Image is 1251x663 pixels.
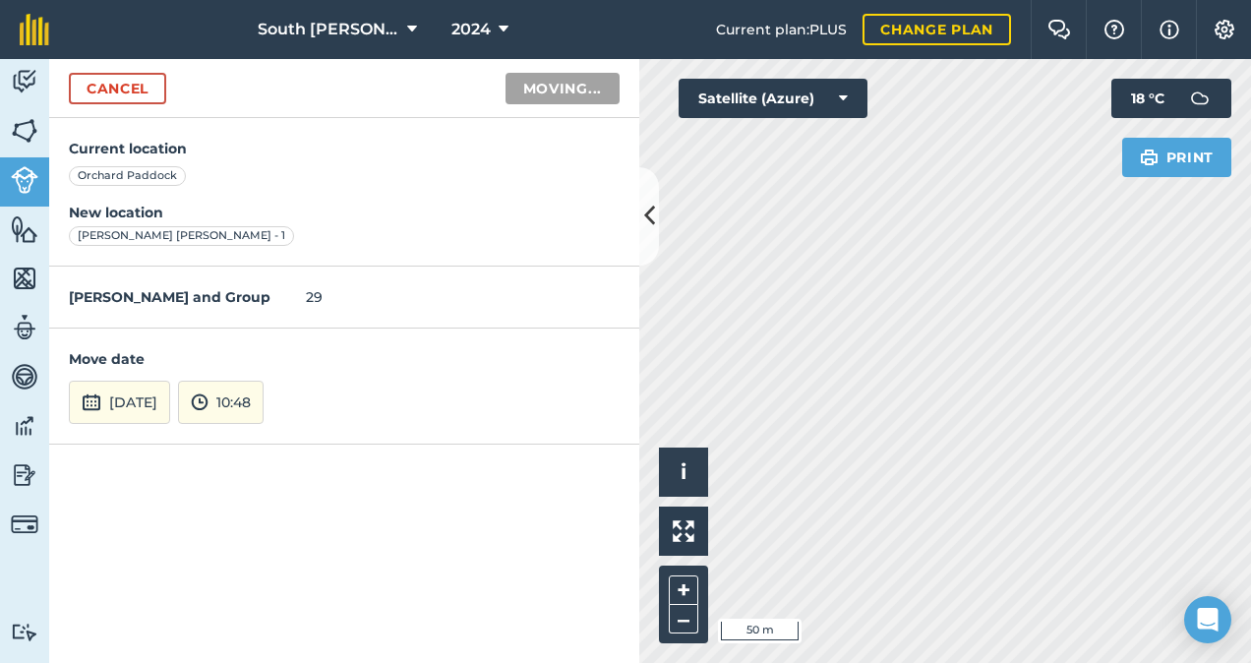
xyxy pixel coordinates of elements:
span: 2024 [451,18,491,41]
a: Change plan [863,14,1011,45]
img: Two speech bubbles overlapping with the left bubble in the forefront [1047,20,1071,39]
img: svg+xml;base64,PD94bWwgdmVyc2lvbj0iMS4wIiBlbmNvZGluZz0idXRmLTgiPz4KPCEtLSBHZW5lcmF0b3I6IEFkb2JlIE... [11,511,38,538]
img: fieldmargin Logo [20,14,49,45]
button: [DATE] [69,381,170,424]
img: A question mark icon [1102,20,1126,39]
button: Moving... [506,73,620,104]
button: – [669,605,698,633]
div: [PERSON_NAME] [PERSON_NAME] - 1 [69,226,294,246]
img: svg+xml;base64,PD94bWwgdmVyc2lvbj0iMS4wIiBlbmNvZGluZz0idXRmLTgiPz4KPCEtLSBHZW5lcmF0b3I6IEFkb2JlIE... [11,623,38,641]
h4: New location [69,202,620,223]
span: South [PERSON_NAME] [258,18,399,41]
img: svg+xml;base64,PD94bWwgdmVyc2lvbj0iMS4wIiBlbmNvZGluZz0idXRmLTgiPz4KPCEtLSBHZW5lcmF0b3I6IEFkb2JlIE... [11,166,38,194]
div: 29 [49,267,639,329]
img: svg+xml;base64,PD94bWwgdmVyc2lvbj0iMS4wIiBlbmNvZGluZz0idXRmLTgiPz4KPCEtLSBHZW5lcmF0b3I6IEFkb2JlIE... [11,67,38,96]
img: svg+xml;base64,PHN2ZyB4bWxucz0iaHR0cDovL3d3dy53My5vcmcvMjAwMC9zdmciIHdpZHRoPSI1NiIgaGVpZ2h0PSI2MC... [11,116,38,146]
img: svg+xml;base64,PHN2ZyB4bWxucz0iaHR0cDovL3d3dy53My5vcmcvMjAwMC9zdmciIHdpZHRoPSI1NiIgaGVpZ2h0PSI2MC... [11,264,38,293]
div: Orchard Paddock [69,166,186,186]
button: i [659,448,708,497]
img: svg+xml;base64,PD94bWwgdmVyc2lvbj0iMS4wIiBlbmNvZGluZz0idXRmLTgiPz4KPCEtLSBHZW5lcmF0b3I6IEFkb2JlIE... [191,391,208,414]
span: i [681,459,686,484]
img: svg+xml;base64,PD94bWwgdmVyc2lvbj0iMS4wIiBlbmNvZGluZz0idXRmLTgiPz4KPCEtLSBHZW5lcmF0b3I6IEFkb2JlIE... [11,362,38,392]
img: svg+xml;base64,PHN2ZyB4bWxucz0iaHR0cDovL3d3dy53My5vcmcvMjAwMC9zdmciIHdpZHRoPSIxNyIgaGVpZ2h0PSIxNy... [1160,18,1179,41]
img: A cog icon [1213,20,1236,39]
a: Cancel [69,73,166,104]
button: + [669,575,698,605]
span: Current plan : PLUS [716,19,847,40]
h4: Current location [69,138,620,159]
img: svg+xml;base64,PHN2ZyB4bWxucz0iaHR0cDovL3d3dy53My5vcmcvMjAwMC9zdmciIHdpZHRoPSIxOSIgaGVpZ2h0PSIyNC... [1140,146,1159,169]
img: Four arrows, one pointing top left, one top right, one bottom right and the last bottom left [673,520,694,542]
img: svg+xml;base64,PD94bWwgdmVyc2lvbj0iMS4wIiBlbmNvZGluZz0idXRmLTgiPz4KPCEtLSBHZW5lcmF0b3I6IEFkb2JlIE... [11,460,38,490]
span: 18 ° C [1131,79,1164,118]
button: 18 °C [1111,79,1231,118]
div: Open Intercom Messenger [1184,596,1231,643]
img: svg+xml;base64,PHN2ZyB4bWxucz0iaHR0cDovL3d3dy53My5vcmcvMjAwMC9zdmciIHdpZHRoPSI1NiIgaGVpZ2h0PSI2MC... [11,214,38,244]
h4: Move date [69,348,620,370]
button: Satellite (Azure) [679,79,867,118]
img: svg+xml;base64,PD94bWwgdmVyc2lvbj0iMS4wIiBlbmNvZGluZz0idXRmLTgiPz4KPCEtLSBHZW5lcmF0b3I6IEFkb2JlIE... [11,411,38,441]
button: Print [1122,138,1232,177]
img: svg+xml;base64,PD94bWwgdmVyc2lvbj0iMS4wIiBlbmNvZGluZz0idXRmLTgiPz4KPCEtLSBHZW5lcmF0b3I6IEFkb2JlIE... [1180,79,1220,118]
strong: [PERSON_NAME] and Group [69,288,270,306]
button: 10:48 [178,381,264,424]
img: svg+xml;base64,PD94bWwgdmVyc2lvbj0iMS4wIiBlbmNvZGluZz0idXRmLTgiPz4KPCEtLSBHZW5lcmF0b3I6IEFkb2JlIE... [82,391,101,414]
img: svg+xml;base64,PD94bWwgdmVyc2lvbj0iMS4wIiBlbmNvZGluZz0idXRmLTgiPz4KPCEtLSBHZW5lcmF0b3I6IEFkb2JlIE... [11,313,38,342]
